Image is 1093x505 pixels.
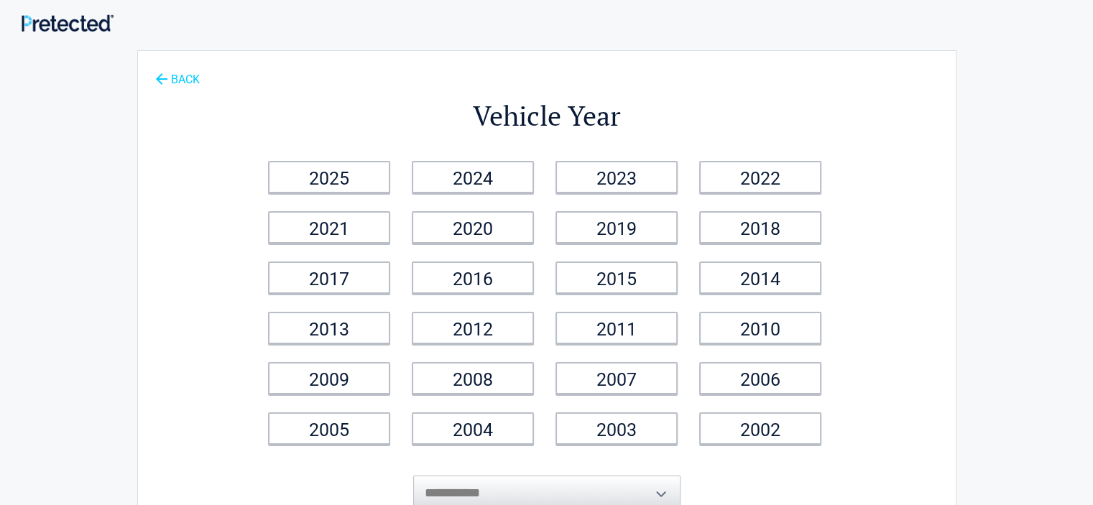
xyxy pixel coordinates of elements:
a: 2012 [412,312,534,344]
a: 2011 [555,312,678,344]
a: 2024 [412,161,534,193]
a: 2023 [555,161,678,193]
a: 2021 [268,211,390,244]
a: 2022 [699,161,821,193]
a: 2005 [268,412,390,445]
a: 2010 [699,312,821,344]
a: 2004 [412,412,534,445]
a: 2008 [412,362,534,394]
a: 2020 [412,211,534,244]
a: 2007 [555,362,678,394]
a: 2009 [268,362,390,394]
a: 2014 [699,261,821,294]
img: Main Logo [22,14,114,31]
a: 2002 [699,412,821,445]
a: 2025 [268,161,390,193]
a: BACK [152,60,203,85]
a: 2003 [555,412,678,445]
a: 2006 [699,362,821,394]
h2: Vehicle Year [259,98,834,134]
a: 2016 [412,261,534,294]
a: 2019 [555,211,678,244]
a: 2017 [268,261,390,294]
a: 2015 [555,261,678,294]
a: 2018 [699,211,821,244]
a: 2013 [268,312,390,344]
